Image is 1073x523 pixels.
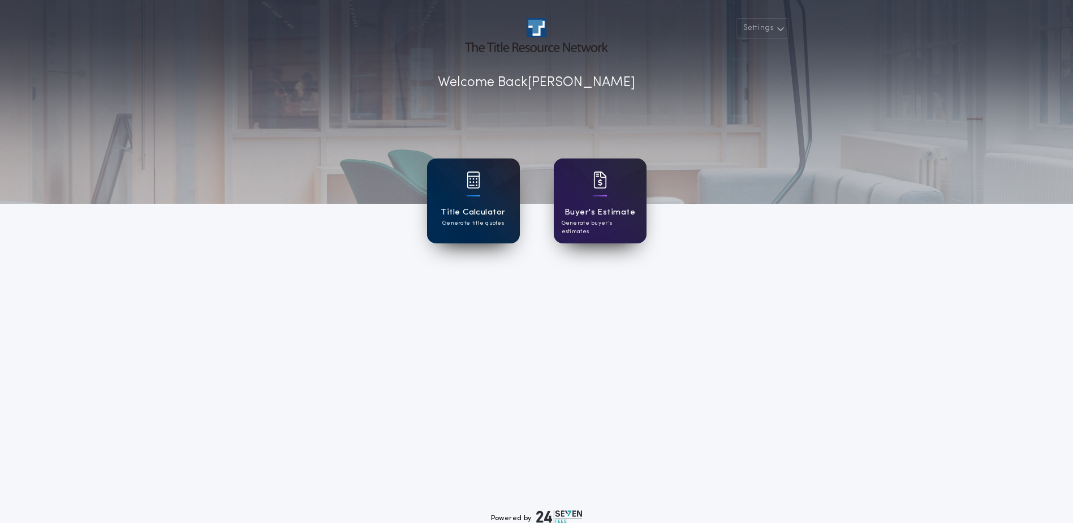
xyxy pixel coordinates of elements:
[467,172,480,188] img: card icon
[554,158,647,243] a: card iconBuyer's EstimateGenerate buyer's estimates
[593,172,607,188] img: card icon
[441,206,505,219] h1: Title Calculator
[564,206,635,219] h1: Buyer's Estimate
[736,18,789,38] button: Settings
[438,72,635,93] p: Welcome Back [PERSON_NAME]
[427,158,520,243] a: card iconTitle CalculatorGenerate title quotes
[465,18,607,52] img: account-logo
[442,219,504,228] p: Generate title quotes
[562,219,639,236] p: Generate buyer's estimates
